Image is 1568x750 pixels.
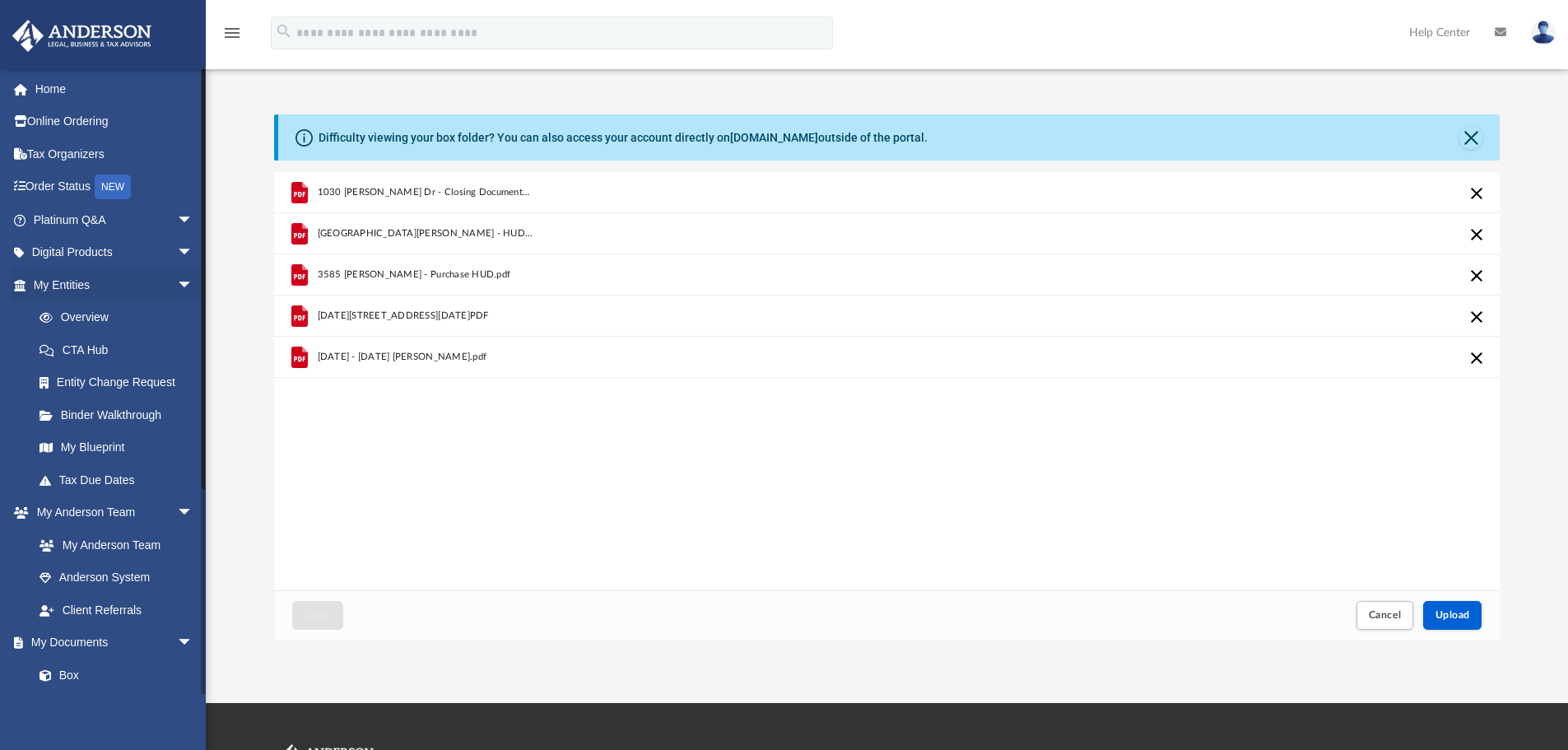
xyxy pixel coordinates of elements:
[23,529,202,561] a: My Anderson Team
[177,236,210,270] span: arrow_drop_down
[1467,225,1487,245] button: Cancel this upload
[23,561,210,594] a: Anderson System
[23,659,202,692] a: Box
[12,72,218,105] a: Home
[177,203,210,237] span: arrow_drop_down
[23,464,218,496] a: Tax Due Dates
[1459,126,1482,149] button: Close
[1467,307,1487,327] button: Cancel this upload
[12,137,218,170] a: Tax Organizers
[23,594,210,627] a: Client Referrals
[23,333,218,366] a: CTA Hub
[317,310,488,321] span: [DATE][STREET_ADDRESS][DATE]PDF
[317,352,486,362] span: [DATE] - [DATE] [PERSON_NAME].pdf
[317,269,510,280] span: 3585 [PERSON_NAME] - Purchase HUD.pdf
[12,627,210,659] a: My Documentsarrow_drop_down
[7,20,156,52] img: Anderson Advisors Platinum Portal
[1467,266,1487,286] button: Cancel this upload
[177,627,210,660] span: arrow_drop_down
[317,228,533,239] span: [GEOGRAPHIC_DATA][PERSON_NAME] - HUD.pdf
[1369,610,1402,620] span: Cancel
[23,431,210,464] a: My Blueprint
[12,105,218,138] a: Online Ordering
[95,175,131,199] div: NEW
[1435,610,1470,620] span: Upload
[12,496,210,529] a: My Anderson Teamarrow_drop_down
[12,203,218,236] a: Platinum Q&Aarrow_drop_down
[23,692,210,724] a: Meeting Minutes
[274,172,1501,590] div: grid
[1356,601,1414,630] button: Cancel
[317,187,533,198] span: 1030 [PERSON_NAME] Dr - Closing Documents.pdf
[23,301,218,334] a: Overview
[23,366,218,399] a: Entity Change Request
[12,268,218,301] a: My Entitiesarrow_drop_down
[1531,21,1556,44] img: User Pic
[305,610,331,620] span: Close
[1467,184,1487,203] button: Cancel this upload
[222,31,242,43] a: menu
[1467,348,1487,368] button: Cancel this upload
[274,172,1501,641] div: Upload
[23,398,218,431] a: Binder Walkthrough
[275,22,293,40] i: search
[730,131,818,144] a: [DOMAIN_NAME]
[12,170,218,204] a: Order StatusNEW
[12,236,218,269] a: Digital Productsarrow_drop_down
[177,268,210,302] span: arrow_drop_down
[177,496,210,530] span: arrow_drop_down
[222,23,242,43] i: menu
[1423,601,1482,630] button: Upload
[319,129,928,147] div: Difficulty viewing your box folder? You can also access your account directly on outside of the p...
[292,601,343,630] button: Close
